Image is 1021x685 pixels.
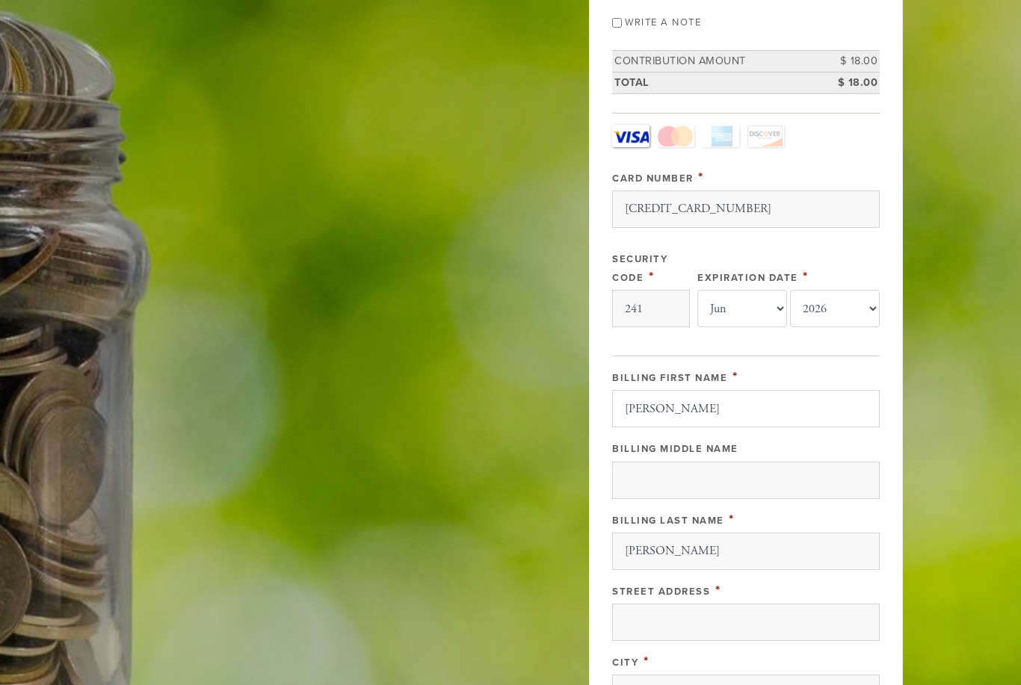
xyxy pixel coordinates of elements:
[747,125,784,147] a: Discover
[612,586,710,598] label: Street Address
[697,290,787,327] select: Expiration Date month
[612,253,667,284] label: Security Code
[612,51,812,72] td: Contribution Amount
[612,125,650,147] a: Visa
[698,169,704,185] span: This field is required.
[644,653,650,669] span: This field is required.
[612,372,727,384] label: Billing First Name
[612,443,738,455] label: Billing Middle Name
[612,515,724,527] label: Billing Last Name
[657,125,694,147] a: MasterCard
[732,368,738,385] span: This field is required.
[812,72,880,93] td: $ 18.00
[625,16,701,28] label: Write a note
[649,268,655,285] span: This field is required.
[612,657,638,669] label: City
[612,72,812,93] td: Total
[612,173,694,185] label: Card Number
[812,51,880,72] td: $ 18.00
[729,511,735,527] span: This field is required.
[702,125,739,147] a: Amex
[803,268,809,285] span: This field is required.
[697,272,798,284] label: Expiration Date
[715,582,721,598] span: This field is required.
[790,290,880,327] select: Expiration Date year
